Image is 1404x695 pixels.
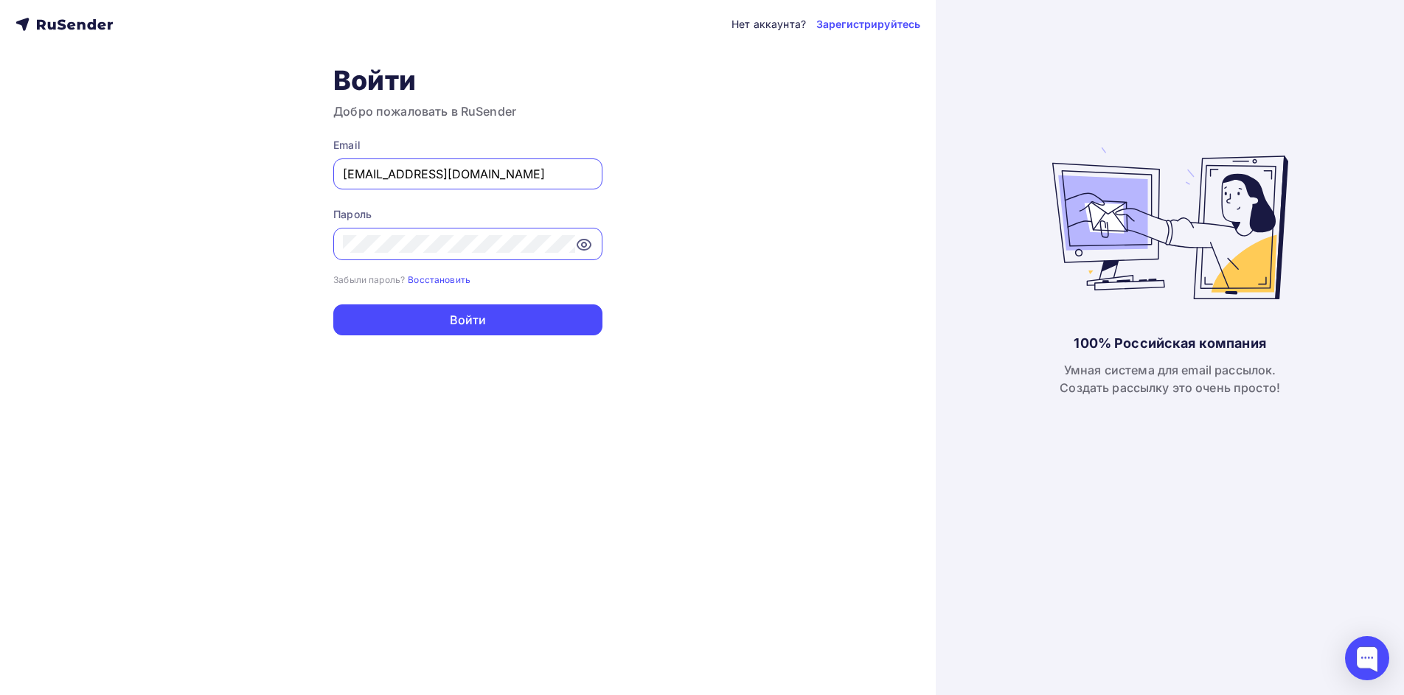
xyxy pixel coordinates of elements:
[1074,335,1265,352] div: 100% Российская компания
[333,102,602,120] h3: Добро пожаловать в RuSender
[333,207,602,222] div: Пароль
[333,138,602,153] div: Email
[408,274,470,285] small: Восстановить
[408,273,470,285] a: Восстановить
[333,304,602,335] button: Войти
[731,17,806,32] div: Нет аккаунта?
[816,17,920,32] a: Зарегистрируйтесь
[333,274,405,285] small: Забыли пароль?
[343,165,593,183] input: Укажите свой email
[1060,361,1280,397] div: Умная система для email рассылок. Создать рассылку это очень просто!
[333,64,602,97] h1: Войти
